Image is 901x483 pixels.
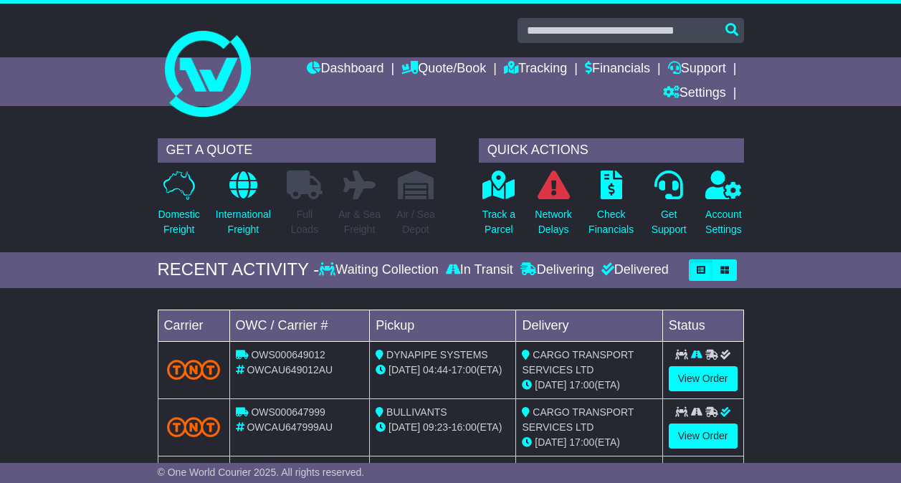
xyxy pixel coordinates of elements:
span: OWS000649012 [251,349,325,360]
span: 17:00 [452,364,477,376]
a: Track aParcel [482,170,516,245]
div: Delivering [517,262,598,278]
a: View Order [669,366,738,391]
span: OWCAU647999AU [247,421,333,433]
span: OWCAU649012AU [247,364,333,376]
a: DomesticFreight [158,170,201,245]
a: Support [668,57,726,82]
div: - (ETA) [376,420,510,435]
a: View Order [669,424,738,449]
a: Quote/Book [401,57,486,82]
div: (ETA) [522,378,656,393]
p: Full Loads [287,207,323,237]
span: [DATE] [388,364,420,376]
p: Track a Parcel [482,207,515,237]
span: OWS000647999 [251,406,325,418]
p: Air & Sea Freight [338,207,381,237]
div: - (ETA) [376,363,510,378]
span: 16:00 [452,421,477,433]
td: OWC / Carrier # [229,310,370,341]
div: GET A QUOTE [158,138,436,163]
div: QUICK ACTIONS [479,138,744,163]
span: CARGO TRANSPORT SERVICES LTD [522,349,634,376]
p: Check Financials [588,207,634,237]
p: Account Settings [705,207,742,237]
p: Get Support [652,207,687,237]
span: [DATE] [535,436,566,448]
div: (ETA) [522,435,656,450]
p: International Freight [216,207,271,237]
td: Delivery [516,310,662,341]
span: 17:00 [569,436,594,448]
span: © One World Courier 2025. All rights reserved. [158,467,365,478]
p: Domestic Freight [158,207,200,237]
a: Settings [663,82,726,106]
span: BULLIVANTS [386,406,447,418]
img: TNT_Domestic.png [167,417,221,436]
p: Air / Sea Depot [396,207,435,237]
a: Financials [585,57,650,82]
td: Carrier [158,310,229,341]
a: GetSupport [651,170,687,245]
span: DYNAPIPE SYSTEMS [386,349,488,360]
div: Delivered [598,262,669,278]
span: CARGO TRANSPORT SERVICES LTD [522,406,634,433]
a: AccountSettings [705,170,743,245]
a: NetworkDelays [534,170,572,245]
p: Network Delays [535,207,571,237]
span: 09:23 [423,421,448,433]
a: Dashboard [307,57,383,82]
div: In Transit [442,262,517,278]
div: RECENT ACTIVITY - [158,259,320,280]
img: TNT_Domestic.png [167,360,221,379]
div: Waiting Collection [319,262,442,278]
td: Status [662,310,743,341]
span: [DATE] [535,379,566,391]
a: InternationalFreight [215,170,272,245]
td: Pickup [370,310,516,341]
a: Tracking [504,57,567,82]
a: CheckFinancials [588,170,634,245]
span: [DATE] [388,421,420,433]
span: 17:00 [569,379,594,391]
span: 04:44 [423,364,448,376]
